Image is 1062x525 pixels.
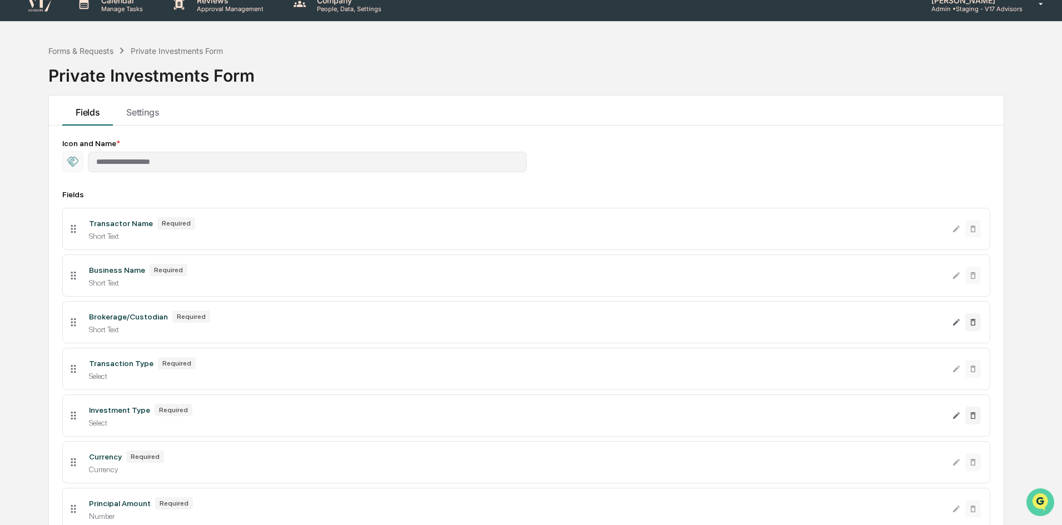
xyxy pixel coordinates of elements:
[36,287,91,296] span: [PERSON_NAME]
[188,5,269,13] p: Approval Management
[11,262,29,279] img: Jack Rasmussen
[89,359,153,368] div: Transaction Type
[172,311,210,323] div: Required
[952,220,961,238] button: Edit Transactor Name field
[62,190,990,199] div: Fields
[89,465,944,474] div: Currency
[89,219,153,228] div: Transactor Name
[89,406,150,414] div: Investment Type
[131,46,223,56] div: Private Investments Form
[29,9,42,22] img: Go home
[48,57,255,86] div: Private Investments Form
[89,232,944,241] div: Short Text
[41,156,187,276] p: Hi! There's no way to do this on the front end because it links to other parts of the platform li...
[100,287,127,296] span: 8:21 AM
[308,5,387,13] p: People, Data, Settings
[952,267,961,284] button: Edit Business Name field
[89,325,944,334] div: Short Text
[157,217,195,229] div: Required
[175,128,202,137] span: 8:17 AM
[48,46,113,56] div: Forms & Requests
[22,273,31,282] img: 1746055101610-c473b297-6a78-478c-a979-82029cc54cd1
[72,54,197,121] div: hi there - for the private placement form, is there a way to edit some of the defaults or no? I s...
[922,5,1023,13] p: Admin • Staging - V17 Advisors
[952,500,961,518] button: Edit Principal Amount field
[62,139,990,148] div: Icon and Name
[89,512,944,521] div: Number
[155,497,193,509] div: Required
[89,499,151,508] div: Principal Amount
[89,312,168,321] div: Brokerage/Custodian
[89,372,944,381] div: Select
[11,9,24,22] button: back
[92,5,148,13] p: Manage Tasks
[89,418,944,427] div: Select
[93,287,97,296] span: •
[192,342,206,356] button: Send
[150,264,187,276] div: Required
[113,96,172,126] button: Settings
[952,453,961,471] button: Edit Currency field
[1026,488,1056,518] iframe: Open customer support
[89,266,145,274] div: Business Name
[126,451,164,463] div: Required
[89,452,122,461] div: Currency
[158,357,196,369] div: Required
[62,96,113,126] button: Fields
[155,404,192,416] div: Required
[72,316,197,396] div: Transactor and business name seem a bit confusing. What's greenboard's definition of transactor? ...
[952,313,961,331] button: Edit Brokerage/Custodian field
[952,360,961,378] button: Edit Transaction Type field
[952,407,961,424] button: Edit Investment Type field
[89,278,944,287] div: Short Text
